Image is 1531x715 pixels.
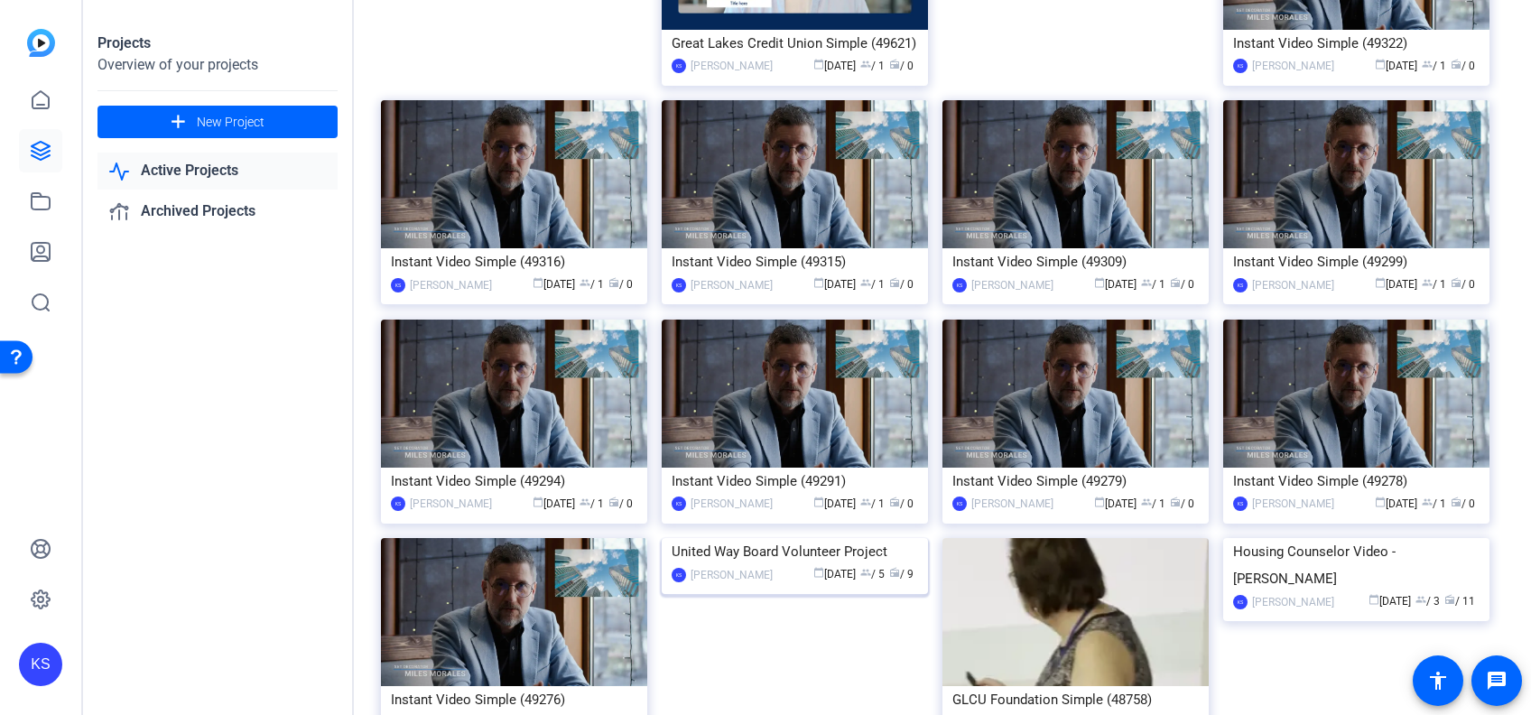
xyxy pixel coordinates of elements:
span: / 1 [1422,278,1446,291]
div: Instant Video Simple (49322) [1233,30,1480,57]
span: calendar_today [1375,277,1386,288]
div: [PERSON_NAME] [1252,495,1334,513]
div: [PERSON_NAME] [1252,57,1334,75]
div: [PERSON_NAME] [410,276,492,294]
div: KS [672,59,686,73]
span: calendar_today [1094,277,1105,288]
span: / 3 [1415,595,1440,608]
div: Instant Video Simple (49316) [391,248,637,275]
span: calendar_today [533,277,543,288]
span: group [580,277,590,288]
span: / 0 [889,497,914,510]
span: group [580,497,590,507]
span: / 0 [889,278,914,291]
span: group [860,497,871,507]
span: [DATE] [1375,497,1417,510]
span: group [1422,59,1433,70]
div: KS [391,497,405,511]
span: [DATE] [533,278,575,291]
div: [PERSON_NAME] [691,57,773,75]
div: [PERSON_NAME] [971,495,1053,513]
span: / 1 [860,497,885,510]
span: / 1 [1141,278,1165,291]
span: [DATE] [1094,278,1137,291]
span: calendar_today [813,277,824,288]
span: group [860,277,871,288]
span: calendar_today [533,497,543,507]
div: [PERSON_NAME] [691,276,773,294]
span: / 1 [860,60,885,72]
span: calendar_today [1375,497,1386,507]
span: radio [608,277,619,288]
mat-icon: accessibility [1427,670,1449,692]
div: KS [19,643,62,686]
div: Projects [97,32,338,54]
span: radio [889,277,900,288]
span: radio [889,567,900,578]
span: [DATE] [1094,497,1137,510]
div: GLCU Foundation Simple (48758) [952,686,1199,713]
span: / 0 [1451,497,1475,510]
div: [PERSON_NAME] [1252,276,1334,294]
span: calendar_today [1375,59,1386,70]
span: radio [1170,497,1181,507]
div: [PERSON_NAME] [410,495,492,513]
span: radio [889,59,900,70]
span: radio [1451,497,1461,507]
span: radio [1451,277,1461,288]
span: group [1141,277,1152,288]
div: United Way Board Volunteer Project [672,538,918,565]
span: radio [1444,594,1455,605]
span: [DATE] [1375,60,1417,72]
span: / 1 [860,278,885,291]
div: KS [1233,59,1248,73]
span: / 0 [1170,278,1194,291]
span: [DATE] [813,497,856,510]
span: / 0 [889,60,914,72]
div: KS [672,497,686,511]
div: Instant Video Simple (49309) [952,248,1199,275]
div: Instant Video Simple (49276) [391,686,637,713]
div: [PERSON_NAME] [1252,593,1334,611]
span: / 1 [1141,497,1165,510]
button: New Project [97,106,338,138]
span: / 1 [1422,497,1446,510]
span: New Project [197,113,264,132]
div: Great Lakes Credit Union Simple (49621) [672,30,918,57]
span: calendar_today [813,59,824,70]
div: KS [672,278,686,292]
span: / 0 [1451,60,1475,72]
span: calendar_today [1094,497,1105,507]
div: KS [1233,497,1248,511]
div: [PERSON_NAME] [691,566,773,584]
span: / 5 [860,568,885,580]
div: Instant Video Simple (49294) [391,468,637,495]
mat-icon: message [1486,670,1508,692]
span: group [860,59,871,70]
div: KS [1233,595,1248,609]
span: radio [889,497,900,507]
div: Instant Video Simple (49299) [1233,248,1480,275]
div: KS [952,278,967,292]
span: / 0 [608,497,633,510]
div: KS [1233,278,1248,292]
span: / 0 [1451,278,1475,291]
span: calendar_today [813,497,824,507]
div: Instant Video Simple (49279) [952,468,1199,495]
span: [DATE] [813,568,856,580]
span: radio [1451,59,1461,70]
span: / 1 [580,497,604,510]
a: Archived Projects [97,193,338,230]
a: Active Projects [97,153,338,190]
div: KS [952,497,967,511]
span: / 0 [608,278,633,291]
div: KS [391,278,405,292]
span: radio [1170,277,1181,288]
span: group [1415,594,1426,605]
span: [DATE] [1369,595,1411,608]
span: calendar_today [1369,594,1379,605]
span: / 1 [1422,60,1446,72]
span: / 0 [1170,497,1194,510]
div: [PERSON_NAME] [691,495,773,513]
span: calendar_today [813,567,824,578]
